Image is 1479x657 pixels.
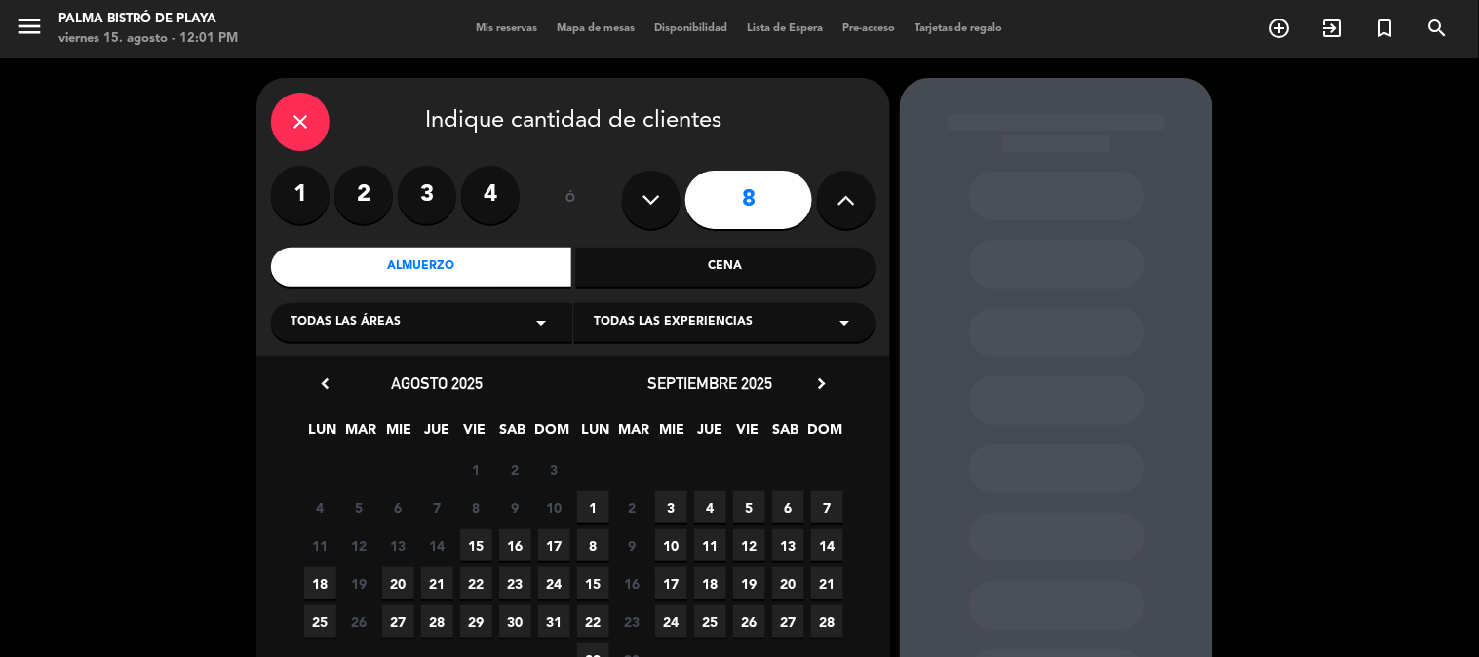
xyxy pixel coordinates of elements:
[733,567,765,599] span: 19
[833,311,856,334] i: arrow_drop_down
[538,567,570,599] span: 24
[616,567,648,599] span: 16
[382,605,414,638] span: 27
[616,529,648,561] span: 9
[398,166,456,224] label: 3
[694,418,726,450] span: JUE
[732,418,764,450] span: VIE
[616,491,648,523] span: 2
[694,491,726,523] span: 4
[334,166,393,224] label: 2
[655,491,687,523] span: 3
[460,453,492,485] span: 1
[304,491,336,523] span: 4
[1374,17,1397,40] i: turned_in_not
[391,373,483,393] span: agosto 2025
[811,373,832,394] i: chevron_right
[538,605,570,638] span: 31
[811,605,843,638] span: 28
[466,23,547,34] span: Mis reservas
[547,23,644,34] span: Mapa de mesas
[772,529,804,561] span: 13
[694,605,726,638] span: 25
[499,605,531,638] span: 30
[772,491,804,523] span: 6
[580,418,612,450] span: LUN
[772,605,804,638] span: 27
[538,453,570,485] span: 3
[538,529,570,561] span: 17
[461,166,520,224] label: 4
[421,605,453,638] span: 28
[460,491,492,523] span: 8
[811,529,843,561] span: 14
[577,491,609,523] span: 1
[577,567,609,599] span: 15
[382,491,414,523] span: 6
[315,373,335,394] i: chevron_left
[499,491,531,523] span: 9
[733,529,765,561] span: 12
[594,313,753,332] span: Todas las experiencias
[694,567,726,599] span: 18
[343,567,375,599] span: 19
[733,605,765,638] span: 26
[655,567,687,599] span: 17
[421,567,453,599] span: 21
[291,313,401,332] span: Todas las áreas
[737,23,833,34] span: Lista de Espera
[345,418,377,450] span: MAR
[382,567,414,599] span: 20
[811,567,843,599] span: 21
[577,605,609,638] span: 22
[271,248,571,287] div: Almuerzo
[343,491,375,523] span: 5
[343,529,375,561] span: 12
[647,373,772,393] span: septiembre 2025
[343,605,375,638] span: 26
[289,110,312,134] i: close
[15,12,44,41] i: menu
[499,453,531,485] span: 2
[304,605,336,638] span: 25
[497,418,529,450] span: SAB
[576,248,876,287] div: Cena
[58,29,238,49] div: viernes 15. agosto - 12:01 PM
[539,166,603,234] div: ó
[770,418,802,450] span: SAB
[733,491,765,523] span: 5
[271,93,876,151] div: Indique cantidad de clientes
[271,166,330,224] label: 1
[499,529,531,561] span: 16
[618,418,650,450] span: MAR
[383,418,415,450] span: MIE
[535,418,567,450] span: DOM
[499,567,531,599] span: 23
[382,529,414,561] span: 13
[538,491,570,523] span: 10
[577,529,609,561] span: 8
[808,418,840,450] span: DOM
[460,529,492,561] span: 15
[421,491,453,523] span: 7
[460,567,492,599] span: 22
[459,418,491,450] span: VIE
[694,529,726,561] span: 11
[1426,17,1450,40] i: search
[616,605,648,638] span: 23
[656,418,688,450] span: MIE
[304,567,336,599] span: 18
[15,12,44,48] button: menu
[421,529,453,561] span: 14
[304,529,336,561] span: 11
[655,605,687,638] span: 24
[833,23,905,34] span: Pre-acceso
[905,23,1013,34] span: Tarjetas de regalo
[772,567,804,599] span: 20
[307,418,339,450] span: LUN
[1268,17,1292,40] i: add_circle_outline
[655,529,687,561] span: 10
[460,605,492,638] span: 29
[811,491,843,523] span: 7
[529,311,553,334] i: arrow_drop_down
